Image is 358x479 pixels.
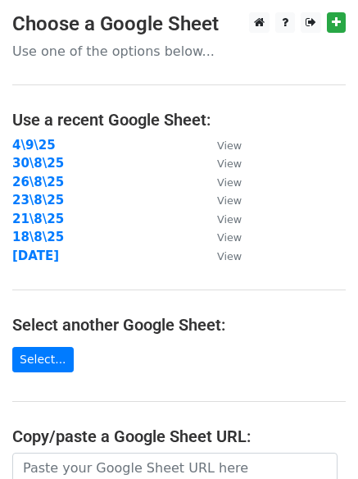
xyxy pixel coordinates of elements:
h4: Select another Google Sheet: [12,315,346,335]
small: View [217,231,242,244]
a: 26\8\25 [12,175,64,189]
a: View [201,156,242,171]
a: 23\8\25 [12,193,64,208]
small: View [217,176,242,189]
a: 4\9\25 [12,138,56,153]
a: View [201,230,242,244]
a: 18\8\25 [12,230,64,244]
a: View [201,193,242,208]
small: View [217,194,242,207]
small: View [217,157,242,170]
h4: Use a recent Google Sheet: [12,110,346,130]
small: View [217,213,242,226]
small: View [217,250,242,262]
a: View [201,175,242,189]
a: View [201,138,242,153]
h3: Choose a Google Sheet [12,12,346,36]
a: View [201,212,242,226]
a: 30\8\25 [12,156,64,171]
p: Use one of the options below... [12,43,346,60]
small: View [217,139,242,152]
a: View [201,249,242,263]
a: [DATE] [12,249,59,263]
a: 21\8\25 [12,212,64,226]
h4: Copy/paste a Google Sheet URL: [12,427,346,446]
a: Select... [12,347,74,372]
